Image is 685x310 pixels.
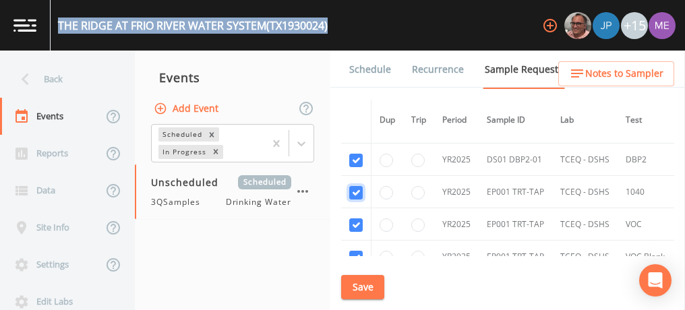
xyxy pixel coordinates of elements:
[593,12,620,39] img: 41241ef155101aa6d92a04480b0d0000
[151,96,224,121] button: Add Event
[552,208,618,241] td: TCEQ - DSHS
[151,175,228,189] span: Unscheduled
[158,145,208,159] div: In Progress
[135,164,330,220] a: UnscheduledScheduled3QSamplesDrinking Water
[479,241,552,273] td: EP001 TRT-TAP
[238,175,291,189] span: Scheduled
[434,100,479,141] th: Period
[552,241,618,273] td: TCEQ - DSHS
[552,176,618,208] td: TCEQ - DSHS
[58,18,328,34] div: THE RIDGE AT FRIO RIVER WATER SYSTEM (TX1930024)
[639,264,672,297] div: Open Intercom Messenger
[618,241,673,273] td: VOC Blank
[204,127,219,142] div: Remove Scheduled
[347,88,379,126] a: Forms
[592,12,620,39] div: Joshua gere Paul
[552,144,618,176] td: TCEQ - DSHS
[479,100,552,141] th: Sample ID
[582,51,639,88] a: COC Details
[226,196,291,208] span: Drinking Water
[434,241,479,273] td: YR2025
[158,127,204,142] div: Scheduled
[618,208,673,241] td: VOC
[564,12,591,39] img: e2d790fa78825a4bb76dcb6ab311d44c
[483,51,565,89] a: Sample Requests
[618,100,673,141] th: Test
[585,65,663,82] span: Notes to Sampler
[434,176,479,208] td: YR2025
[558,61,674,86] button: Notes to Sampler
[341,275,384,300] button: Save
[618,176,673,208] td: 1040
[410,51,466,88] a: Recurrence
[621,12,648,39] div: +15
[208,145,223,159] div: Remove In Progress
[479,144,552,176] td: DS01 DBP2-01
[347,51,393,88] a: Schedule
[552,100,618,141] th: Lab
[618,144,673,176] td: DBP2
[479,208,552,241] td: EP001 TRT-TAP
[371,100,404,141] th: Dup
[434,144,479,176] td: YR2025
[135,61,330,94] div: Events
[13,19,36,32] img: logo
[151,196,208,208] span: 3QSamples
[479,176,552,208] td: EP001 TRT-TAP
[649,12,676,39] img: d4d65db7c401dd99d63b7ad86343d265
[403,100,434,141] th: Trip
[564,12,592,39] div: Mike Franklin
[434,208,479,241] td: YR2025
